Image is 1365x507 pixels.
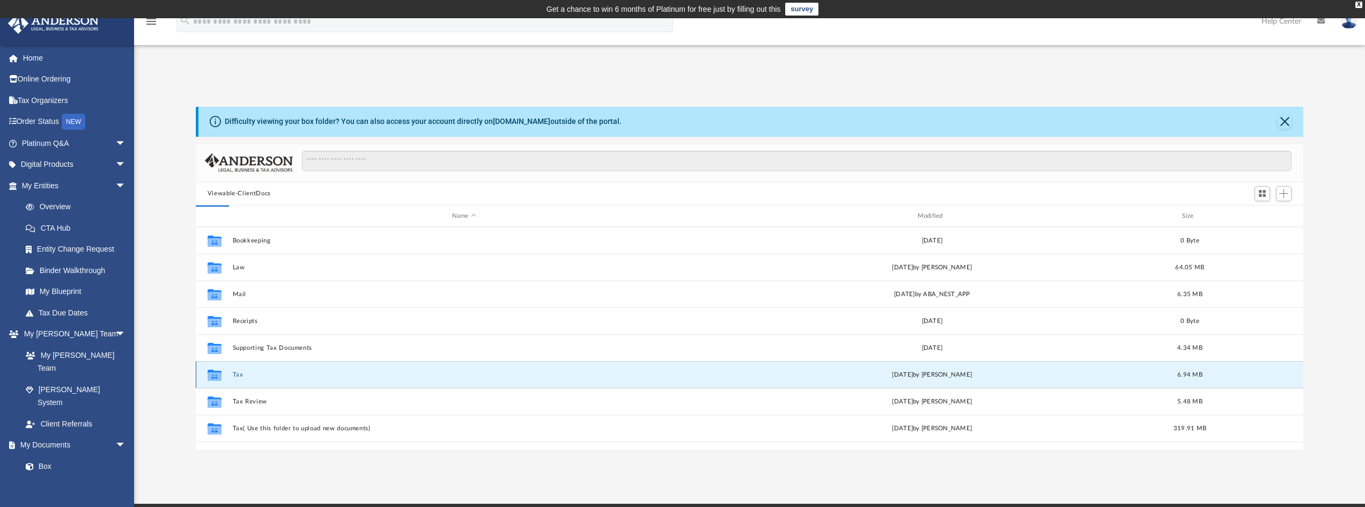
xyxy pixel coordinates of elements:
[1177,372,1202,378] span: 6.94 MB
[115,133,137,155] span: arrow_drop_down
[115,324,137,346] span: arrow_drop_down
[1177,345,1202,351] span: 4.34 MB
[302,151,1292,171] input: Search files and folders
[208,189,271,199] button: Viewable-ClientDocs
[15,302,142,324] a: Tax Due Dates
[1276,186,1292,201] button: Add
[5,13,102,34] img: Anderson Advisors Platinum Portal
[232,398,696,405] button: Tax Review
[15,196,142,218] a: Overview
[145,15,158,28] i: menu
[1174,425,1206,431] span: 319.91 MB
[8,69,142,90] a: Online Ordering
[8,435,137,456] a: My Documentsarrow_drop_down
[1277,114,1292,129] button: Close
[15,413,137,435] a: Client Referrals
[62,114,85,130] div: NEW
[700,263,1164,273] div: [DATE] by [PERSON_NAME]
[15,260,142,281] a: Binder Walkthrough
[1180,318,1199,324] span: 0 Byte
[8,90,142,111] a: Tax Organizers
[115,154,137,176] span: arrow_drop_down
[179,14,191,26] i: search
[232,344,696,351] button: Supporting Tax Documents
[115,175,137,197] span: arrow_drop_down
[8,324,137,345] a: My [PERSON_NAME] Teamarrow_drop_down
[1255,186,1271,201] button: Switch to Grid View
[785,3,818,16] a: survey
[232,211,695,221] div: Name
[547,3,781,16] div: Get a chance to win 6 months of Platinum for free just by filling out this
[232,264,696,271] button: Law
[1177,291,1202,297] span: 6.35 MB
[1341,13,1357,29] img: User Pic
[1180,238,1199,244] span: 0 Byte
[700,317,1164,326] div: [DATE]
[1216,211,1291,221] div: id
[8,133,142,154] a: Platinum Q&Aarrow_drop_down
[493,117,550,126] a: [DOMAIN_NAME]
[201,211,227,221] div: id
[700,211,1163,221] div: Modified
[15,281,137,303] a: My Blueprint
[15,239,142,260] a: Entity Change Request
[15,455,131,477] a: Box
[1175,264,1204,270] span: 64.05 MB
[1168,211,1211,221] div: Size
[196,227,1304,449] div: grid
[700,424,1164,433] div: [DATE] by [PERSON_NAME]
[8,47,142,69] a: Home
[700,397,1164,407] div: [DATE] by [PERSON_NAME]
[145,20,158,28] a: menu
[700,370,1164,380] div: [DATE] by [PERSON_NAME]
[700,343,1164,353] div: [DATE]
[232,318,696,325] button: Receipts
[700,290,1164,299] div: [DATE] by ABA_NEST_APP
[232,291,696,298] button: Mail
[15,344,131,379] a: My [PERSON_NAME] Team
[232,371,696,378] button: Tax
[232,237,696,244] button: Bookkeeping
[1177,399,1202,405] span: 5.48 MB
[225,116,622,127] div: Difficulty viewing your box folder? You can also access your account directly on outside of the p...
[700,236,1164,246] div: [DATE]
[8,154,142,175] a: Digital Productsarrow_drop_down
[232,425,696,432] button: Tax( Use this folder to upload new documents)
[1355,2,1362,8] div: close
[8,111,142,133] a: Order StatusNEW
[15,379,137,413] a: [PERSON_NAME] System
[115,435,137,457] span: arrow_drop_down
[8,175,142,196] a: My Entitiesarrow_drop_down
[15,217,142,239] a: CTA Hub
